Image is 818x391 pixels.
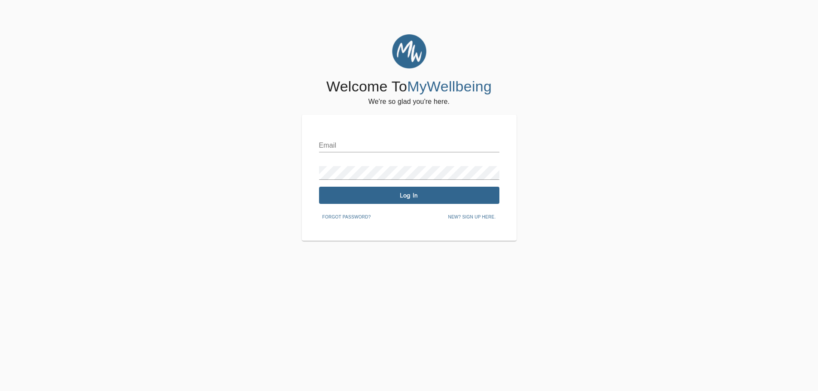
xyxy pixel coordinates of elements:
button: Log In [319,187,499,204]
a: Forgot password? [319,213,374,220]
span: Log In [322,191,496,200]
span: Forgot password? [322,213,371,221]
button: Forgot password? [319,211,374,224]
span: New? Sign up here. [448,213,496,221]
span: MyWellbeing [407,78,492,94]
h4: Welcome To [326,78,492,96]
button: New? Sign up here. [444,211,499,224]
h6: We're so glad you're here. [368,96,450,108]
img: MyWellbeing [392,34,426,69]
